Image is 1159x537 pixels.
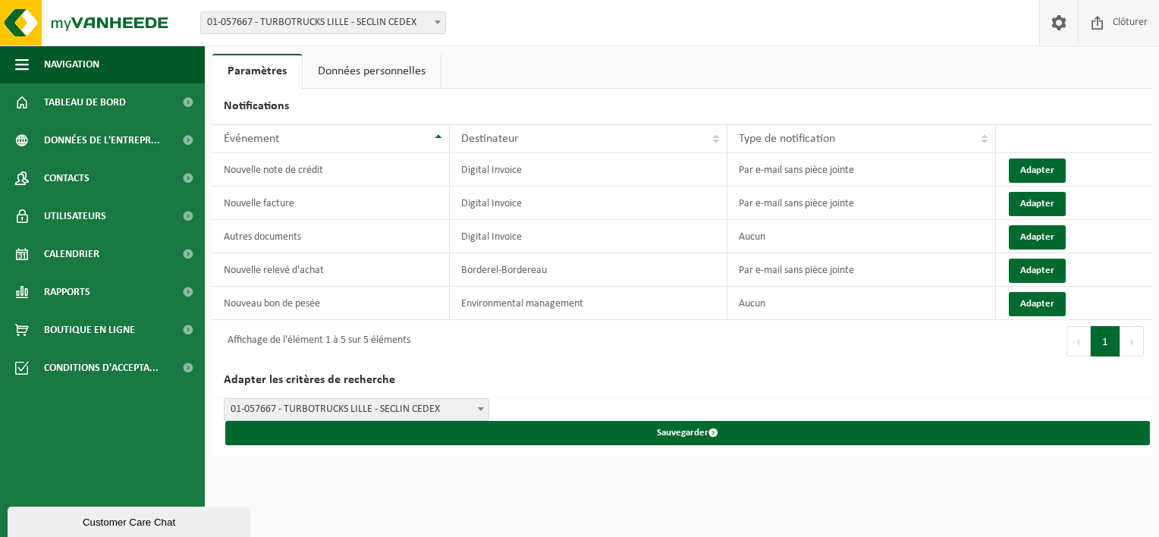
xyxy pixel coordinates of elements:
div: Affichage de l'élément 1 à 5 sur 5 éléments [220,328,410,355]
td: Digital Invoice [450,220,727,253]
span: Tableau de bord [44,83,126,121]
span: Navigation [44,46,99,83]
a: Données personnelles [303,54,441,89]
button: Adapter [1009,225,1066,250]
td: Aucun [727,220,996,253]
td: Autres documents [212,220,450,253]
td: Digital Invoice [450,153,727,187]
button: Previous [1066,326,1091,356]
td: Digital Invoice [450,187,727,220]
span: Conditions d'accepta... [44,349,159,387]
span: 01-057667 - TURBOTRUCKS LILLE - SECLIN CEDEX [200,11,446,34]
button: Sauvegarder [225,421,1150,445]
span: Utilisateurs [44,197,106,235]
span: 01-057667 - TURBOTRUCKS LILLE - SECLIN CEDEX [201,12,445,33]
td: Nouvelle facture [212,187,450,220]
td: Environmental management [450,287,727,320]
td: Nouvelle note de crédit [212,153,450,187]
iframe: chat widget [8,504,253,537]
td: Par e-mail sans pièce jointe [727,253,996,287]
span: Données de l'entrepr... [44,121,160,159]
a: Paramètres [212,54,302,89]
td: Borderel-Bordereau [450,253,727,287]
button: Adapter [1009,192,1066,216]
span: Rapports [44,273,90,311]
span: Type de notification [739,133,835,145]
span: Destinateur [461,133,519,145]
span: Contacts [44,159,90,197]
td: Nouveau bon de pesée [212,287,450,320]
button: Adapter [1009,159,1066,183]
h2: Adapter les critères de recherche [212,363,1151,398]
span: 01-057667 - TURBOTRUCKS LILLE - SECLIN CEDEX [225,399,488,420]
button: Next [1120,326,1144,356]
button: Adapter [1009,259,1066,283]
span: Calendrier [44,235,99,273]
td: Nouvelle relevé d'achat [212,253,450,287]
span: Événement [224,133,279,145]
span: Boutique en ligne [44,311,135,349]
button: Adapter [1009,292,1066,316]
td: Par e-mail sans pièce jointe [727,153,996,187]
td: Par e-mail sans pièce jointe [727,187,996,220]
td: Aucun [727,287,996,320]
span: 01-057667 - TURBOTRUCKS LILLE - SECLIN CEDEX [224,398,489,421]
button: 1 [1091,326,1120,356]
h2: Notifications [212,89,1151,124]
